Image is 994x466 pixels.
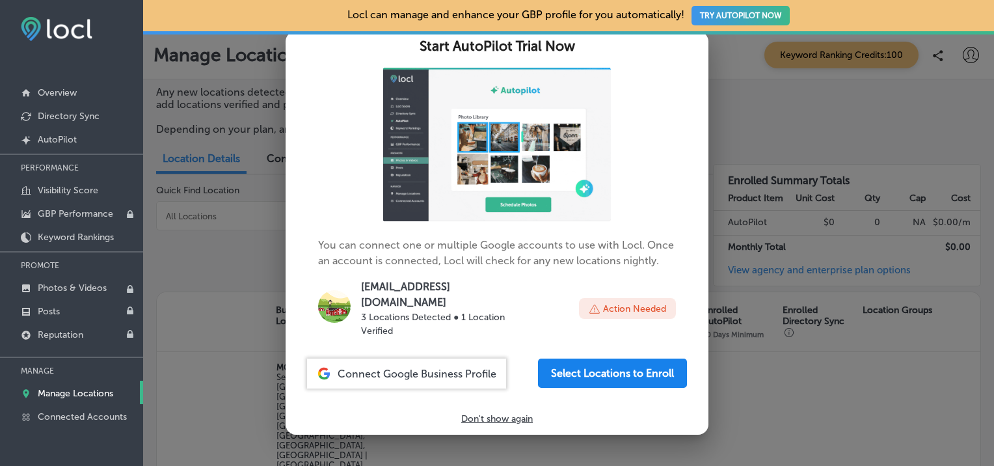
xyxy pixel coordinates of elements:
img: fda3e92497d09a02dc62c9cd864e3231.png [21,17,92,41]
button: TRY AUTOPILOT NOW [692,6,790,25]
p: Don't show again [461,413,533,424]
p: GBP Performance [38,208,113,219]
p: Keyword Rankings [38,232,114,243]
p: Visibility Score [38,185,98,196]
p: Photos & Videos [38,282,107,294]
p: Directory Sync [38,111,100,122]
img: ap-gif [383,68,611,222]
p: Posts [38,306,60,317]
p: Connected Accounts [38,411,127,422]
p: Action Needed [603,302,666,316]
p: AutoPilot [38,134,77,145]
p: Manage Locations [38,388,113,399]
h2: Start AutoPilot Trial Now [301,38,693,55]
p: [EMAIL_ADDRESS][DOMAIN_NAME] [361,279,527,310]
span: Connect Google Business Profile [338,368,496,380]
button: Select Locations to Enroll [538,359,687,388]
p: 3 Locations Detected ● 1 Location Verified [361,310,527,338]
p: You can connect one or multiple Google accounts to use with Locl. Once an account is connected, L... [318,68,676,338]
p: Reputation [38,329,83,340]
p: Overview [38,87,77,98]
